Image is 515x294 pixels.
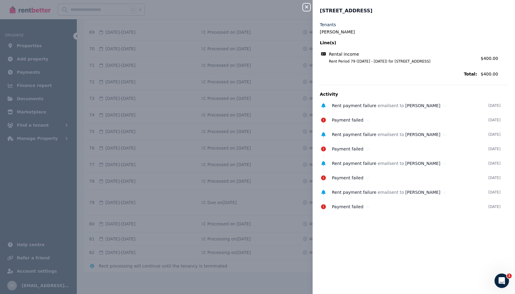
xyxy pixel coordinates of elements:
[332,175,364,180] span: Payment failed
[488,190,501,195] time: [DATE]
[320,7,373,14] span: [STREET_ADDRESS]
[405,161,440,166] span: [PERSON_NAME]
[332,132,488,138] div: email sent to
[488,103,501,108] time: [DATE]
[320,71,477,77] span: Total:
[481,71,508,77] span: $400.00
[405,132,440,137] span: [PERSON_NAME]
[320,22,336,28] label: Tenants
[488,132,501,137] time: [DATE]
[329,51,359,57] span: Rental income
[405,103,440,108] span: [PERSON_NAME]
[488,175,501,180] time: [DATE]
[320,40,477,46] span: Line(s)
[332,147,364,151] span: Payment failed
[488,118,501,122] time: [DATE]
[332,118,364,122] span: Payment failed
[481,56,498,61] span: $400.00
[320,29,508,35] legend: [PERSON_NAME]
[332,103,376,108] span: Rent payment failure
[405,190,440,195] span: [PERSON_NAME]
[488,204,501,209] time: [DATE]
[332,160,488,166] div: email sent to
[332,132,376,137] span: Rent payment failure
[488,147,501,151] time: [DATE]
[332,204,364,209] span: Payment failed
[488,161,501,166] time: [DATE]
[332,161,376,166] span: Rent payment failure
[495,274,509,288] iframe: Intercom live chat
[332,190,376,195] span: Rent payment failure
[332,103,488,109] div: email sent to
[322,59,477,64] span: Rent Period 79 ([DATE] - [DATE]) for [STREET_ADDRESS]
[507,274,512,278] span: 1
[332,189,488,195] div: email sent to
[320,91,508,97] p: Activity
